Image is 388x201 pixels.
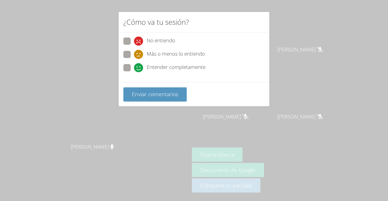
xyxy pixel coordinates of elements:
[132,90,178,98] font: Enviar comentarios
[123,87,187,102] button: Enviar comentarios
[147,50,205,57] font: Más o menos lo entiendo
[147,63,206,70] font: Entender completamente
[123,17,189,27] font: ¿Cómo va tu sesión?
[147,37,175,44] font: No entiendo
